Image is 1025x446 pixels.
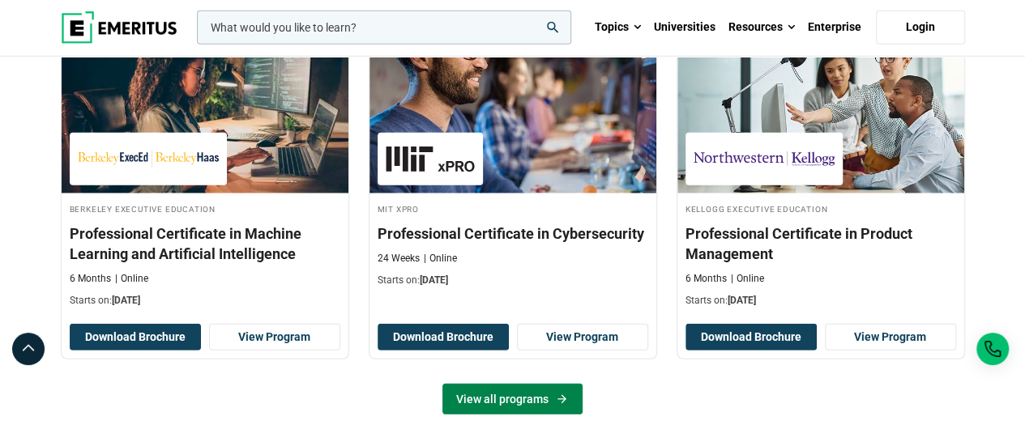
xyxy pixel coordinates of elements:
p: Starts on: [70,294,340,308]
h4: Berkeley Executive Education [70,202,340,215]
a: View Program [825,324,956,351]
a: Technology Course by MIT xPRO - October 16, 2025 MIT xPRO MIT xPRO Professional Certificate in Cy... [369,32,656,295]
img: Professional Certificate in Cybersecurity | Online Technology Course [369,32,656,193]
span: [DATE] [420,274,448,286]
h3: Professional Certificate in Machine Learning and Artificial Intelligence [70,223,340,264]
img: Berkeley Executive Education [78,141,219,177]
img: Professional Certificate in Product Management | Online Product Design and Innovation Course [677,32,964,193]
p: Online [731,272,764,286]
input: woocommerce-product-search-field-0 [197,11,571,45]
a: View Program [209,324,340,351]
p: 6 Months [685,272,727,286]
img: MIT xPRO [386,141,475,177]
h4: Kellogg Executive Education [685,202,956,215]
button: Download Brochure [378,324,509,351]
a: Login [876,11,965,45]
button: Download Brochure [70,324,201,351]
a: AI and Machine Learning Course by Berkeley Executive Education - November 6, 2025 Berkeley Execut... [62,32,348,316]
span: [DATE] [728,295,756,306]
h3: Professional Certificate in Cybersecurity [378,223,648,244]
p: Starts on: [685,294,956,308]
h3: Professional Certificate in Product Management [685,223,956,264]
p: 6 Months [70,272,111,286]
span: [DATE] [112,295,140,306]
p: Starts on: [378,274,648,287]
a: View all programs [442,384,583,414]
a: View Program [517,324,648,351]
h4: MIT xPRO [378,202,648,215]
p: Online [424,252,457,265]
img: Professional Certificate in Machine Learning and Artificial Intelligence | Online AI and Machine ... [62,32,348,193]
p: 24 Weeks [378,252,420,265]
button: Download Brochure [685,324,817,351]
img: Kellogg Executive Education [694,141,835,177]
a: Product Design and Innovation Course by Kellogg Executive Education - November 13, 2025 Kellogg E... [677,32,964,316]
p: Online [115,272,148,286]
